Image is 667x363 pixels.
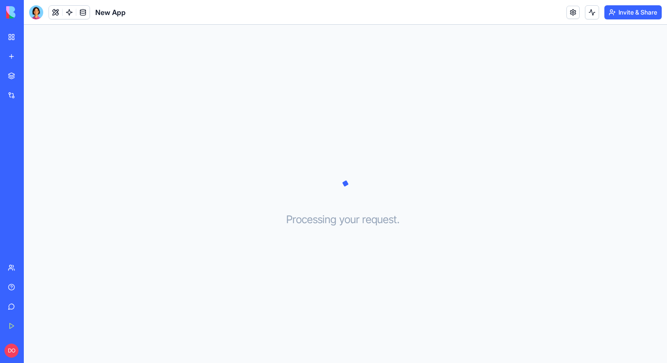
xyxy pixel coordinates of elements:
span: . [397,213,400,227]
span: DO [4,344,19,358]
img: logo [6,6,61,19]
h3: Processing your request [286,213,405,227]
span: New App [95,7,126,18]
button: Invite & Share [604,5,662,19]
